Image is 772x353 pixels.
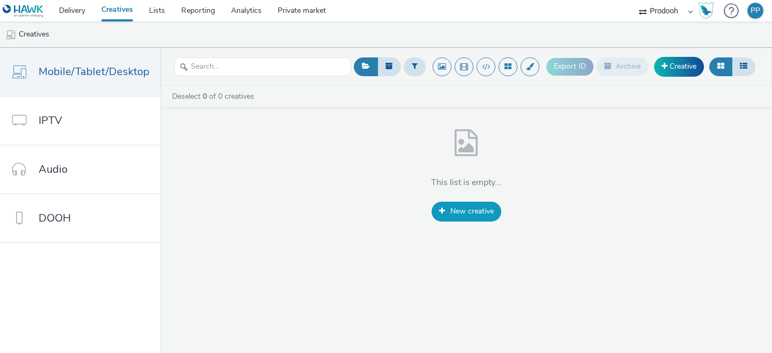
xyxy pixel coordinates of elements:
span: New creative [450,206,494,216]
a: New creative [432,202,501,221]
button: Table [732,57,755,76]
a: Hawk Academy [698,2,718,19]
img: undefined Logo [3,4,44,18]
a: Creative [654,57,704,76]
button: Archive [596,57,649,76]
button: Export ID [546,58,593,75]
img: mobile [5,30,16,40]
input: Search... [174,57,351,76]
span: Mobile/Tablet/Desktop [39,64,150,79]
a: Deselect of 0 creatives [171,91,258,101]
button: Grid [709,57,732,76]
h4: This list is empty... [431,177,501,189]
div: PP [751,3,760,19]
span: IPTV [39,113,62,128]
span: DOOH [39,210,71,226]
strong: 0 [203,91,207,101]
span: Audio [39,161,68,177]
img: Hawk Academy [698,2,714,19]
